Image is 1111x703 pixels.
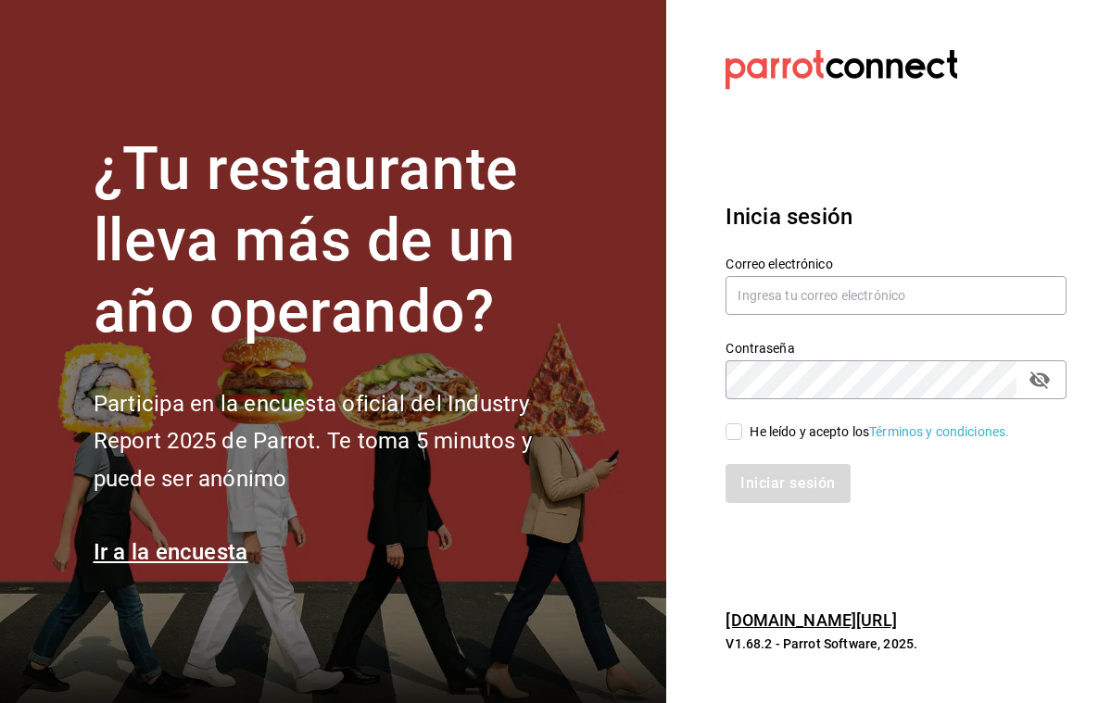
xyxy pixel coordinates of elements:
p: V1.68.2 - Parrot Software, 2025. [726,634,1067,653]
h2: Participa en la encuesta oficial del Industry Report 2025 de Parrot. Te toma 5 minutos y puede se... [94,385,594,498]
label: Correo electrónico [726,257,1067,270]
button: passwordField [1024,364,1055,395]
label: Contraseña [726,342,1067,355]
div: He leído y acepto los [750,422,1009,442]
h3: Inicia sesión [726,200,1067,233]
a: [DOMAIN_NAME][URL] [726,610,896,630]
h1: ¿Tu restaurante lleva más de un año operando? [94,134,594,347]
a: Ir a la encuesta [94,539,248,565]
input: Ingresa tu correo electrónico [726,276,1067,315]
a: Términos y condiciones. [869,424,1009,439]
